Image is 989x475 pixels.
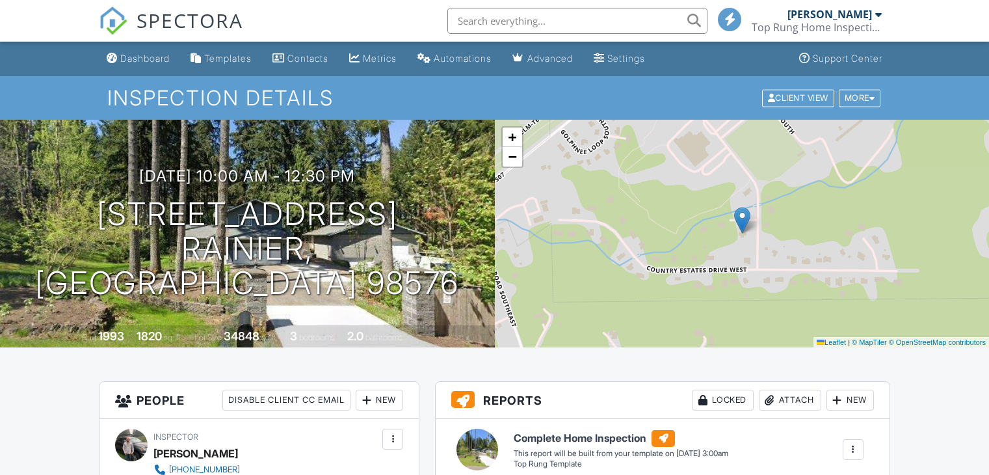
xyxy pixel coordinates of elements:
[363,53,397,64] div: Metrics
[222,390,350,411] div: Disable Client CC Email
[839,89,881,107] div: More
[813,53,882,64] div: Support Center
[185,47,257,71] a: Templates
[99,382,419,419] h3: People
[153,432,198,442] span: Inspector
[514,459,728,470] div: Top Rung Template
[817,338,846,346] a: Leaflet
[794,47,888,71] a: Support Center
[588,47,650,71] a: Settings
[21,197,474,300] h1: [STREET_ADDRESS] Rainier, [GEOGRAPHIC_DATA] 98576
[299,332,335,342] span: bedrooms
[503,128,522,147] a: Zoom in
[224,329,259,343] div: 34848
[787,8,872,21] div: [PERSON_NAME]
[99,7,127,35] img: The Best Home Inspection Software - Spectora
[759,390,821,411] div: Attach
[344,47,402,71] a: Metrics
[734,207,750,234] img: Marker
[101,47,175,71] a: Dashboard
[508,148,516,165] span: −
[194,332,222,342] span: Lot Size
[447,8,707,34] input: Search everything...
[514,448,728,459] div: This report will be built from your template on [DATE] 3:00am
[762,89,834,107] div: Client View
[204,53,252,64] div: Templates
[153,444,238,463] div: [PERSON_NAME]
[436,382,890,419] h3: Reports
[527,53,573,64] div: Advanced
[848,338,850,346] span: |
[139,167,355,185] h3: [DATE] 10:00 am - 12:30 pm
[98,329,124,343] div: 1993
[761,92,837,102] a: Client View
[826,390,874,411] div: New
[267,47,334,71] a: Contacts
[752,21,882,34] div: Top Rung Home Inspection Services LLC
[137,7,243,34] span: SPECTORA
[290,329,297,343] div: 3
[356,390,403,411] div: New
[434,53,492,64] div: Automations
[169,465,240,475] div: [PHONE_NUMBER]
[412,47,497,71] a: Automations (Basic)
[137,329,162,343] div: 1820
[507,47,578,71] a: Advanced
[514,430,728,447] h6: Complete Home Inspection
[82,332,96,342] span: Built
[503,147,522,167] a: Zoom out
[261,332,278,342] span: sq.ft.
[508,129,516,145] span: +
[347,329,363,343] div: 2.0
[164,332,182,342] span: sq. ft.
[852,338,887,346] a: © MapTiler
[889,338,986,346] a: © OpenStreetMap contributors
[107,87,882,109] h1: Inspection Details
[287,53,328,64] div: Contacts
[365,332,402,342] span: bathrooms
[607,53,645,64] div: Settings
[99,18,243,45] a: SPECTORA
[692,390,754,411] div: Locked
[120,53,170,64] div: Dashboard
